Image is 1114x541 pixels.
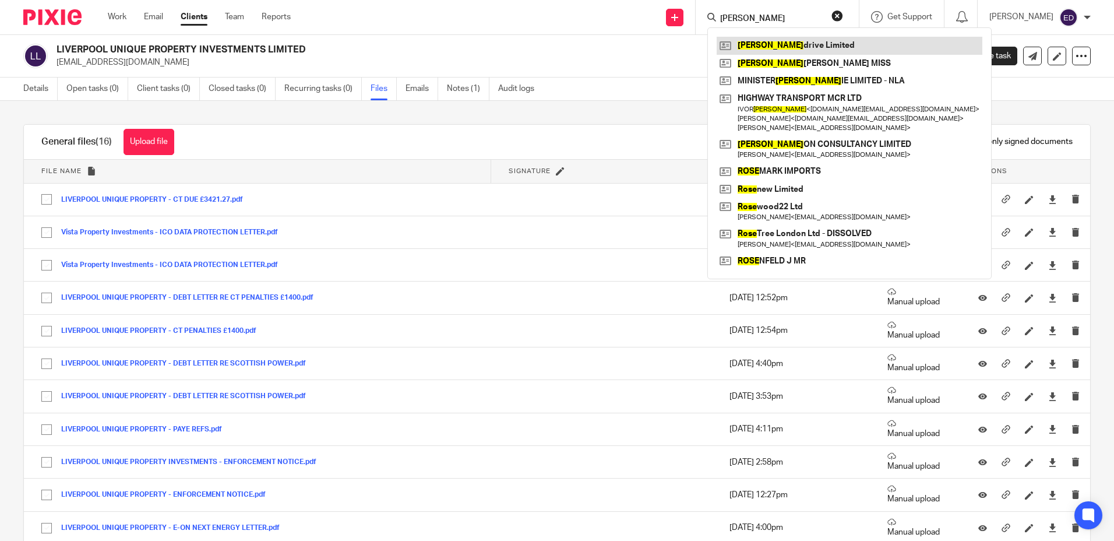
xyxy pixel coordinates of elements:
a: Clients [181,11,207,23]
button: Clear [831,10,843,22]
span: Get Support [887,13,932,21]
p: [DATE] 12:52pm [729,292,865,304]
input: Select [36,320,58,342]
button: LIVERPOOL UNIQUE PROPERTY - PAYE REFS.pdf [61,426,231,434]
input: Select [36,287,58,309]
p: [DATE] 12:27pm [729,489,865,501]
p: Manual upload [887,353,950,374]
input: Search [719,14,824,24]
button: LIVERPOOL UNIQUE PROPERTY - CT PENALTIES £1400.pdf [61,327,265,335]
button: LIVERPOOL UNIQUE PROPERTY INVESTMENTS - ENFORCEMENT NOTICE.pdf [61,458,325,466]
a: Download [1048,292,1057,304]
input: Select [36,254,58,276]
button: LIVERPOOL UNIQUE PROPERTY - ENFORCEMENT NOTICE.pdf [61,491,274,499]
a: Client tasks (0) [137,78,200,100]
input: Select [36,451,58,473]
input: Select [36,419,58,441]
button: Vista Property Investments - ICO DATA PROTECTION LETTER.pdf [61,261,287,269]
a: Download [1048,423,1057,435]
button: LIVERPOOL UNIQUE PROPERTY - DEBT LETTER RE CT PENALTIES £1400.pdf [61,294,322,302]
input: Select [36,517,58,539]
a: Team [225,11,244,23]
span: Show only signed documents [955,136,1073,147]
a: Download [1048,259,1057,271]
a: Recurring tasks (0) [284,78,362,100]
a: Download [1048,194,1057,205]
p: Manual upload [887,386,950,406]
a: Download [1048,358,1057,370]
h1: General files [41,136,112,148]
a: Work [108,11,126,23]
h2: LIVERPOOL UNIQUE PROPERTY INVESTMENTS LIMITED [57,44,757,56]
button: Upload file [124,129,174,155]
button: LIVERPOOL UNIQUE PROPERTY - DEBT LETTER RE SCOTTISH POWER.pdf [61,392,315,401]
p: [DATE] 4:40pm [729,358,865,370]
p: Manual upload [887,321,950,341]
a: Download [1048,489,1057,501]
img: Pixie [23,9,82,25]
a: Emails [406,78,438,100]
a: Download [1048,456,1057,468]
button: LIVERPOOL UNIQUE PROPERTY - CT DUE £3421.27.pdf [61,196,252,204]
a: Details [23,78,58,100]
button: LIVERPOOL UNIQUE PROPERTY - E-ON NEXT ENERGY LETTER.pdf [61,524,288,532]
p: Manual upload [887,518,950,538]
a: Email [144,11,163,23]
a: Closed tasks (0) [209,78,276,100]
img: svg%3E [23,44,48,68]
p: [DATE] 3:53pm [729,391,865,402]
p: [DATE] 4:00pm [729,522,865,533]
img: svg%3E [1059,8,1078,27]
a: Download [1048,226,1057,238]
a: Notes (1) [447,78,489,100]
a: Reports [262,11,291,23]
input: Select [36,188,58,210]
input: Select [36,484,58,506]
button: LIVERPOOL UNIQUE PROPERTY - DEBT LETTER RE SCOTTISH POWER.pdf [61,360,315,368]
p: [EMAIL_ADDRESS][DOMAIN_NAME] [57,57,932,68]
input: Select [36,385,58,407]
a: Download [1048,391,1057,402]
span: (16) [96,137,112,146]
span: File name [41,168,82,174]
a: Download [1048,325,1057,336]
p: Manual upload [887,484,950,505]
p: [DATE] 12:54pm [729,325,865,336]
p: Manual upload [887,287,950,308]
input: Select [36,353,58,375]
p: [DATE] 2:58pm [729,456,865,468]
input: Select [36,222,58,244]
a: Download [1048,522,1057,533]
p: [DATE] 4:11pm [729,423,865,435]
a: Open tasks (0) [66,78,128,100]
p: Manual upload [887,419,950,440]
a: Files [371,78,397,100]
span: Signature [509,168,551,174]
a: Audit logs [498,78,543,100]
p: Manual upload [887,452,950,472]
p: [PERSON_NAME] [989,11,1053,23]
button: Vista Property Investments - ICO DATA PROTECTION LETTER.pdf [61,229,287,237]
